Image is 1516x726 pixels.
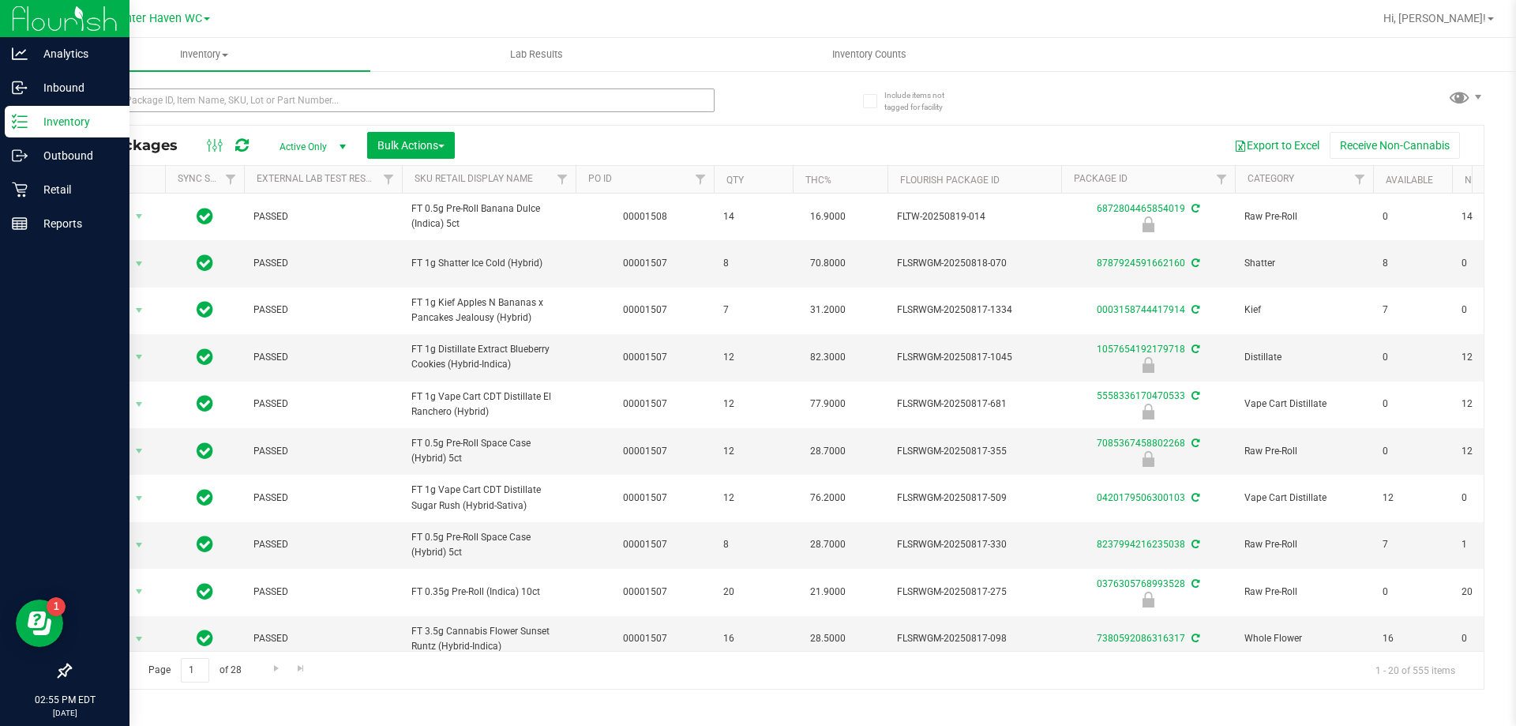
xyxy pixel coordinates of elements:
span: 12 [1383,491,1443,506]
span: select [129,440,149,462]
span: Page of 28 [135,658,254,683]
inline-svg: Outbound [12,148,28,164]
a: Filter [688,166,714,193]
span: FT 0.5g Pre-Roll Space Case (Hybrid) 5ct [411,530,566,560]
p: Analytics [28,44,122,63]
span: PASSED [253,209,392,224]
span: FLSRWGM-20250817-509 [897,491,1052,506]
a: 5558336170470533 [1097,390,1185,401]
span: FT 1g Vape Cart CDT Distillate El Ranchero (Hybrid) [411,389,566,419]
span: 70.8000 [802,252,854,275]
span: FT 0.5g Pre-Roll Banana Dulce (Indica) 5ct [411,201,566,231]
span: select [129,581,149,603]
span: 28.5000 [802,627,854,650]
span: PASSED [253,350,392,365]
span: Sync from Compliance System [1189,578,1199,589]
a: Sku Retail Display Name [415,173,533,184]
a: Lab Results [370,38,703,71]
span: 16.9000 [802,205,854,228]
span: 8 [723,256,783,271]
iframe: Resource center unread badge [47,597,66,616]
span: 8 [1383,256,1443,271]
iframe: Resource center [16,600,63,647]
span: In Sync [197,627,213,649]
a: Category [1248,173,1294,184]
span: In Sync [197,533,213,555]
span: FLSRWGM-20250818-070 [897,256,1052,271]
a: Available [1386,175,1433,186]
span: Sync from Compliance System [1189,203,1199,214]
span: Raw Pre-Roll [1244,444,1364,459]
div: Launch Hold [1059,216,1237,232]
p: Outbound [28,146,122,165]
span: select [129,299,149,322]
input: 1 [181,658,209,683]
a: Filter [218,166,244,193]
span: Raw Pre-Roll [1244,537,1364,552]
span: Sync from Compliance System [1189,539,1199,550]
a: 1057654192179718 [1097,344,1185,355]
span: Raw Pre-Roll [1244,585,1364,600]
span: In Sync [197,252,213,274]
span: 14 [723,209,783,224]
span: select [129,487,149,510]
button: Export to Excel [1224,132,1330,159]
span: select [129,393,149,416]
a: Go to the last page [290,658,313,679]
span: Lab Results [489,47,584,62]
span: PASSED [253,397,392,412]
span: Sync from Compliance System [1189,304,1199,315]
inline-svg: Inventory [12,114,28,130]
button: Receive Non-Cannabis [1330,132,1460,159]
span: 12 [723,397,783,412]
span: FT 0.35g Pre-Roll (Indica) 10ct [411,585,566,600]
a: 8787924591662160 [1097,258,1185,269]
span: PASSED [253,585,392,600]
span: Inventory Counts [811,47,928,62]
span: Hi, [PERSON_NAME]! [1383,12,1486,24]
span: PASSED [253,256,392,271]
span: 0 [1383,397,1443,412]
a: PO ID [588,173,612,184]
span: FT 1g Distillate Extract Blueberry Cookies (Hybrid-Indica) [411,342,566,372]
span: FT 1g Shatter Ice Cold (Hybrid) [411,256,566,271]
span: In Sync [197,440,213,462]
span: Winter Haven WC [112,12,202,25]
a: 0003158744417914 [1097,304,1185,315]
span: Include items not tagged for facility [884,89,963,113]
span: 0 [1383,585,1443,600]
span: In Sync [197,393,213,415]
span: 7 [723,303,783,318]
a: Filter [1209,166,1235,193]
span: In Sync [197,581,213,603]
span: select [129,628,149,650]
span: In Sync [197,346,213,368]
a: 0376305768993528 [1097,578,1185,589]
inline-svg: Reports [12,216,28,231]
a: 00001507 [623,492,667,503]
a: Flourish Package ID [900,175,1000,186]
span: 28.7000 [802,440,854,463]
span: 0 [1383,350,1443,365]
span: PASSED [253,491,392,506]
a: 8237994216235038 [1097,539,1185,550]
span: Sync from Compliance System [1189,344,1199,355]
span: FT 3.5g Cannabis Flower Sunset Runtz (Hybrid-Indica) [411,624,566,654]
span: select [129,205,149,228]
span: 77.9000 [802,393,854,416]
a: 7085367458802268 [1097,438,1185,449]
a: Filter [376,166,402,193]
a: 00001507 [623,539,667,550]
span: FLSRWGM-20250817-098 [897,631,1052,646]
span: Whole Flower [1244,631,1364,646]
span: FLSRWGM-20250817-275 [897,585,1052,600]
a: 00001507 [623,398,667,409]
p: 02:55 PM EDT [7,693,122,707]
span: 21.9000 [802,581,854,604]
a: 7380592086316317 [1097,633,1185,644]
span: PASSED [253,303,392,318]
p: Inventory [28,112,122,131]
a: 00001507 [623,352,667,363]
span: All Packages [82,137,193,154]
